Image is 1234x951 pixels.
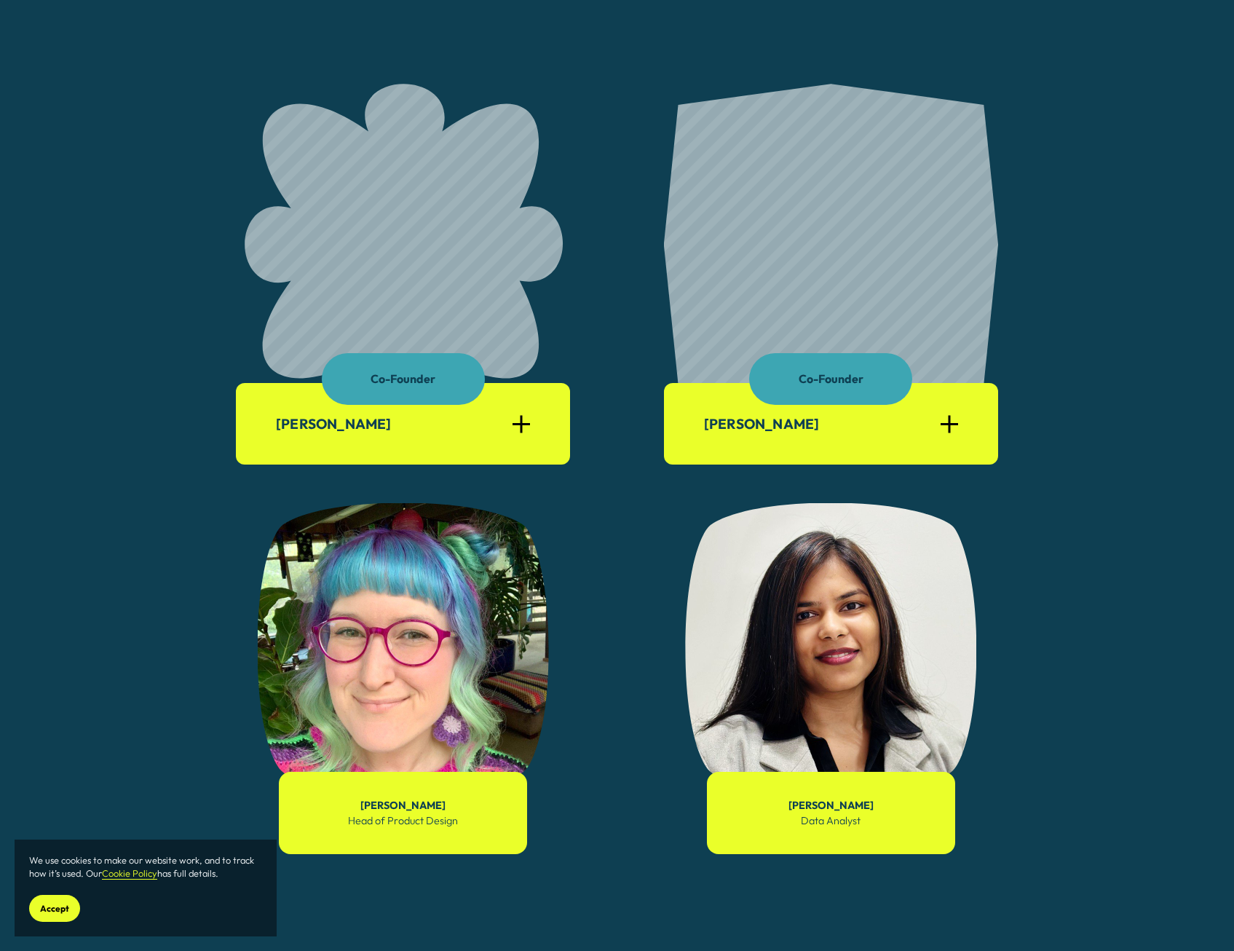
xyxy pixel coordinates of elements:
button: Accept [29,895,80,922]
span: [PERSON_NAME] [704,415,941,433]
a: Cookie Policy [102,867,157,879]
iframe: Chat Widget [1161,881,1234,951]
button: [PERSON_NAME] [704,404,958,443]
span: Accept [40,903,69,914]
strong: Co-Founder [371,371,435,386]
span: [PERSON_NAME] [276,415,513,433]
p: Head of Product Design [293,798,513,827]
strong: [PERSON_NAME] [360,799,446,812]
p: We use cookies to make our website work, and to track how it’s used. Our has full details. [29,854,262,880]
section: Cookie banner [15,840,277,936]
strong: Co-Founder [799,371,863,386]
p: Data Analyst [721,798,941,827]
strong: [PERSON_NAME] [788,799,874,812]
button: [PERSON_NAME] [276,404,530,443]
